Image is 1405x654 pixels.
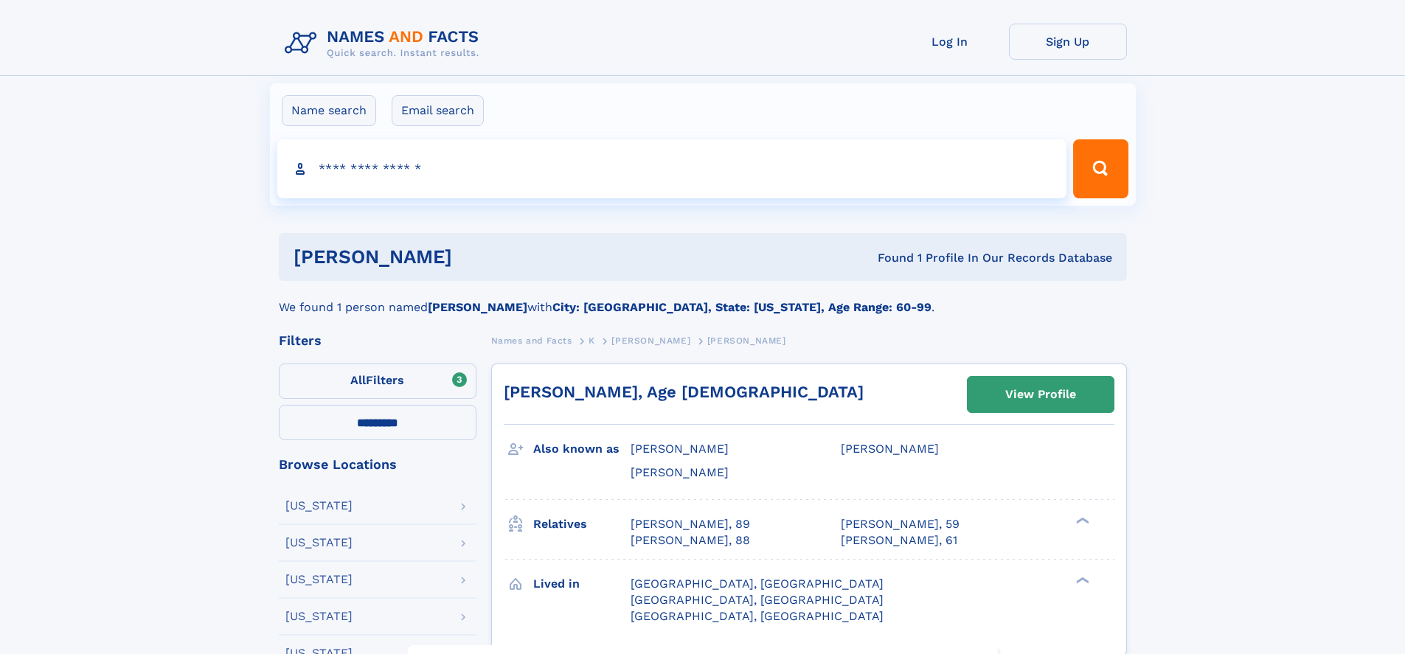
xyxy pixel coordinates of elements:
span: [PERSON_NAME] [611,335,690,346]
div: View Profile [1005,378,1076,411]
div: [US_STATE] [285,574,353,585]
span: [PERSON_NAME] [841,442,939,456]
a: View Profile [968,377,1114,412]
div: [US_STATE] [285,500,353,512]
a: [PERSON_NAME], 59 [841,516,960,532]
div: [US_STATE] [285,537,353,549]
img: Logo Names and Facts [279,24,491,63]
a: K [589,331,595,349]
span: [GEOGRAPHIC_DATA], [GEOGRAPHIC_DATA] [631,593,884,607]
span: [PERSON_NAME] [631,442,729,456]
a: [PERSON_NAME], 88 [631,532,750,549]
label: Email search [392,95,484,126]
div: [US_STATE] [285,610,353,622]
h1: [PERSON_NAME] [294,248,665,266]
a: [PERSON_NAME], 61 [841,532,957,549]
a: Log In [891,24,1009,60]
div: Filters [279,334,476,347]
a: Names and Facts [491,331,572,349]
div: ❯ [1072,575,1090,585]
div: ❯ [1072,515,1090,525]
span: [PERSON_NAME] [707,335,786,346]
span: [PERSON_NAME] [631,465,729,479]
input: search input [277,139,1067,198]
h3: Also known as [533,436,631,462]
span: [GEOGRAPHIC_DATA], [GEOGRAPHIC_DATA] [631,577,884,591]
label: Name search [282,95,376,126]
label: Filters [279,363,476,399]
a: [PERSON_NAME] [611,331,690,349]
div: Found 1 Profile In Our Records Database [665,250,1112,266]
a: [PERSON_NAME], 89 [631,516,750,532]
b: [PERSON_NAME] [428,300,527,314]
span: [GEOGRAPHIC_DATA], [GEOGRAPHIC_DATA] [631,609,884,623]
div: We found 1 person named with . [279,281,1127,316]
div: Browse Locations [279,458,476,471]
span: All [350,373,366,387]
a: [PERSON_NAME], Age [DEMOGRAPHIC_DATA] [504,383,864,401]
h3: Relatives [533,512,631,537]
button: Search Button [1073,139,1128,198]
span: K [589,335,595,346]
h3: Lived in [533,571,631,596]
b: City: [GEOGRAPHIC_DATA], State: [US_STATE], Age Range: 60-99 [552,300,932,314]
a: Sign Up [1009,24,1127,60]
